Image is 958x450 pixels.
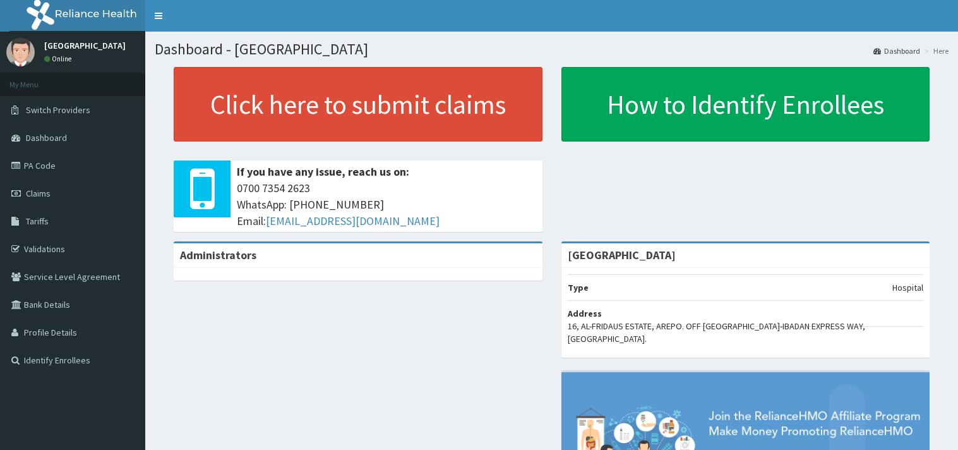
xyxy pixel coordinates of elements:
a: How to Identify Enrollees [561,67,930,142]
a: Click here to submit claims [174,67,542,142]
b: Type [568,282,589,293]
span: Tariffs [26,216,49,227]
p: 16, AL-FRIDAUS ESTATE, AREPO. OFF [GEOGRAPHIC_DATA]-IBADAN EXPRESS WAY, [GEOGRAPHIC_DATA]. [568,320,924,345]
li: Here [921,46,949,56]
b: Administrators [180,248,256,262]
a: Dashboard [873,46,920,56]
span: Switch Providers [26,104,90,116]
p: [GEOGRAPHIC_DATA] [44,41,126,50]
strong: [GEOGRAPHIC_DATA] [568,248,676,262]
a: Online [44,54,75,63]
b: If you have any issue, reach us on: [237,164,409,179]
a: [EMAIL_ADDRESS][DOMAIN_NAME] [266,214,440,228]
img: User Image [6,38,35,66]
span: 0700 7354 2623 WhatsApp: [PHONE_NUMBER] Email: [237,180,536,229]
span: Claims [26,188,51,199]
b: Address [568,308,602,319]
span: Dashboard [26,132,67,143]
p: Hospital [892,281,923,294]
h1: Dashboard - [GEOGRAPHIC_DATA] [155,41,949,58]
